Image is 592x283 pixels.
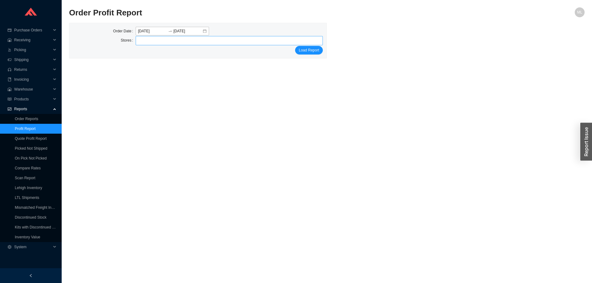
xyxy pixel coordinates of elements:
[7,28,12,32] span: credit-card
[15,196,39,200] a: LTL Shipments
[14,104,51,114] span: Reports
[7,68,12,71] span: customer-service
[7,78,12,81] span: book
[14,55,51,65] span: Shipping
[168,29,172,33] span: to
[69,7,456,18] h2: Order Profit Report
[15,235,40,239] a: Inventory Value
[14,25,51,35] span: Purchase Orders
[174,28,202,34] input: End date
[15,156,47,160] a: On Pick Not Picked
[295,46,323,55] button: Load Report
[121,36,135,45] label: Stores
[15,166,41,170] a: Compare Rates
[14,242,51,252] span: System
[15,186,42,190] a: Lehigh Inventory
[14,84,51,94] span: Warehouse
[7,97,12,101] span: read
[14,94,51,104] span: Products
[138,28,167,34] input: Start date
[7,107,12,111] span: fund
[113,27,136,35] label: Order Date
[299,47,319,53] span: Load Report
[15,225,61,229] a: Kits with Discontinued Parts
[14,45,51,55] span: Picking
[15,136,47,141] a: Quote Profit Report
[577,7,582,17] span: ML
[168,29,172,33] span: swap-right
[15,146,47,151] a: Picked Not Shipped
[14,65,51,75] span: Returns
[15,215,47,220] a: Discontinued Stock
[15,176,35,180] a: Scan Report
[15,205,62,210] a: Mismatched Freight Invoices
[14,75,51,84] span: Invoicing
[7,245,12,249] span: setting
[15,117,38,121] a: Order Reports
[14,35,51,45] span: Receiving
[29,274,33,277] span: left
[15,127,35,131] a: Profit Report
